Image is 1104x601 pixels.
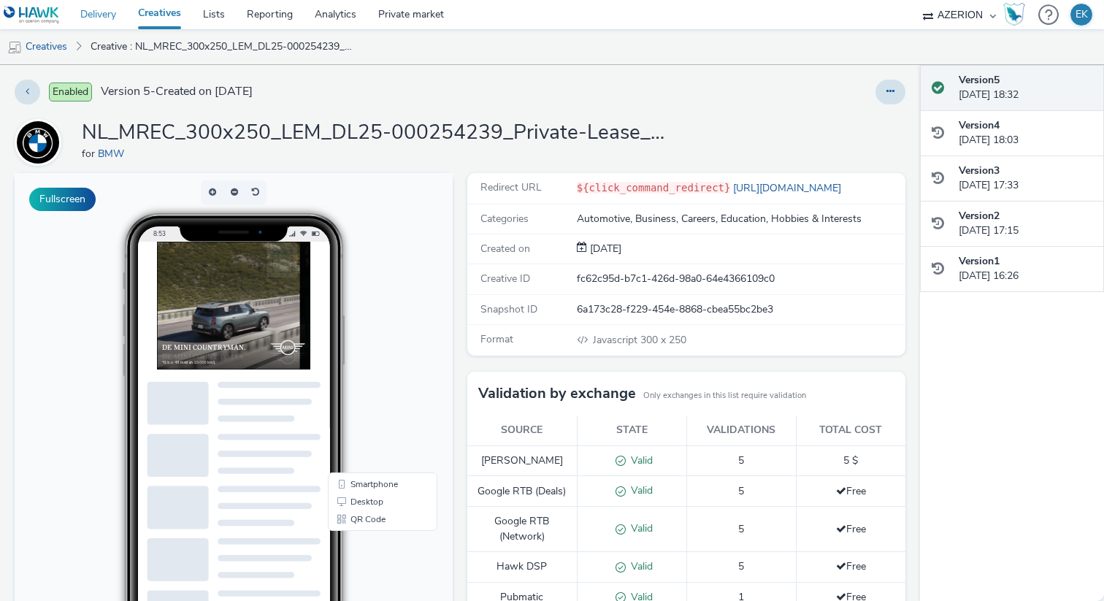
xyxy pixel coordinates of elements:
span: Format [480,332,513,346]
span: Free [836,522,866,536]
strong: Version 1 [959,254,1000,268]
span: QR Code [336,342,371,351]
li: Desktop [316,320,420,337]
span: Valid [626,453,653,467]
a: [URL][DOMAIN_NAME] [730,181,847,195]
div: [DATE] 16:26 [959,254,1092,284]
a: Hawk Academy [1003,3,1031,26]
code: ${click_command_redirect} [577,182,731,194]
span: Categories [480,212,529,226]
span: Redirect URL [480,180,542,194]
td: Google RTB (Network) [467,507,577,552]
img: Hawk Academy [1003,3,1025,26]
li: QR Code [316,337,420,355]
span: 5 [738,484,744,498]
strong: Version 3 [959,164,1000,177]
img: BMW [17,121,59,164]
div: fc62c95d-b7c1-426d-98a0-64e4366109c0 [577,272,904,286]
span: Snapshot ID [480,302,537,316]
div: EK [1076,4,1088,26]
span: 5 $ [843,453,858,467]
span: Valid [626,559,653,573]
span: Created on [480,242,530,256]
img: mobile [7,40,22,55]
span: 5 [738,559,744,573]
span: 5 [738,522,744,536]
small: Only exchanges in this list require validation [643,390,806,402]
a: Creative : NL_MREC_300x250_LEM_DL25-000254239_Private-Lease_updated [83,29,359,64]
strong: Version 4 [959,118,1000,132]
img: undefined Logo [4,6,60,24]
td: Google RTB (Deals) [467,476,577,507]
li: Smartphone [316,302,420,320]
div: [DATE] 17:15 [959,209,1092,239]
span: Version 5 - Created on [DATE] [101,83,253,100]
span: Valid [626,521,653,535]
td: [PERSON_NAME] [467,445,577,476]
div: [DATE] 17:33 [959,164,1092,194]
td: Hawk DSP [467,552,577,583]
strong: Version 5 [959,73,1000,87]
span: 300 x 250 [591,333,686,347]
span: 5 [738,453,744,467]
span: Valid [626,483,653,497]
span: [DATE] [587,242,621,256]
h3: Validation by exchange [478,383,636,405]
a: BMW [15,135,67,149]
div: [DATE] 18:03 [959,118,1092,148]
span: 8:53 [139,56,151,64]
div: Creation 01 July 2025, 16:26 [587,242,621,256]
span: Desktop [336,324,369,333]
span: Free [836,484,866,498]
button: Fullscreen [29,188,96,211]
span: Free [836,559,866,573]
th: Source [467,416,577,445]
span: Smartphone [336,307,383,315]
span: Enabled [49,83,92,102]
strong: Version 2 [959,209,1000,223]
span: Creative ID [480,272,530,286]
div: 6a173c28-f229-454e-8868-cbea55bc2be3 [577,302,904,317]
th: State [577,416,686,445]
span: Javascript [593,333,640,347]
div: Automotive, Business, Careers, Education, Hobbies & Interests [577,212,904,226]
h1: NL_MREC_300x250_LEM_DL25-000254239_Private-Lease_updated [82,119,666,147]
span: for [82,147,98,161]
div: [DATE] 18:32 [959,73,1092,103]
th: Total cost [796,416,905,445]
a: BMW [98,147,130,161]
th: Validations [686,416,796,445]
